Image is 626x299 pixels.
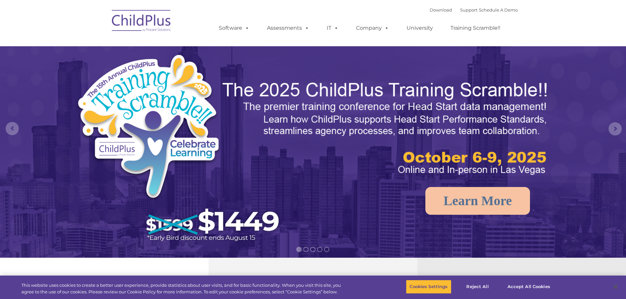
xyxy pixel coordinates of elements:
a: Support [460,7,478,13]
button: Cookies Settings [406,280,451,294]
a: Assessments [260,21,316,35]
button: Accept All Cookies [504,280,554,294]
a: IT [320,21,345,35]
img: ChildPlus by Procare Solutions [109,5,175,38]
a: Schedule A Demo [479,7,518,13]
button: Reject All [457,280,498,294]
button: Close [608,280,623,294]
a: Download [430,7,452,13]
a: Learn More [425,187,530,215]
div: This website uses cookies to create a better user experience, provide statistics about user visit... [21,282,344,295]
a: Company [349,21,396,35]
a: University [400,21,440,35]
a: Training Scramble!! [444,21,507,35]
a: Software [212,21,256,35]
span: Last name [92,44,112,49]
span: Phone number [92,71,120,76]
font: | [430,7,518,13]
